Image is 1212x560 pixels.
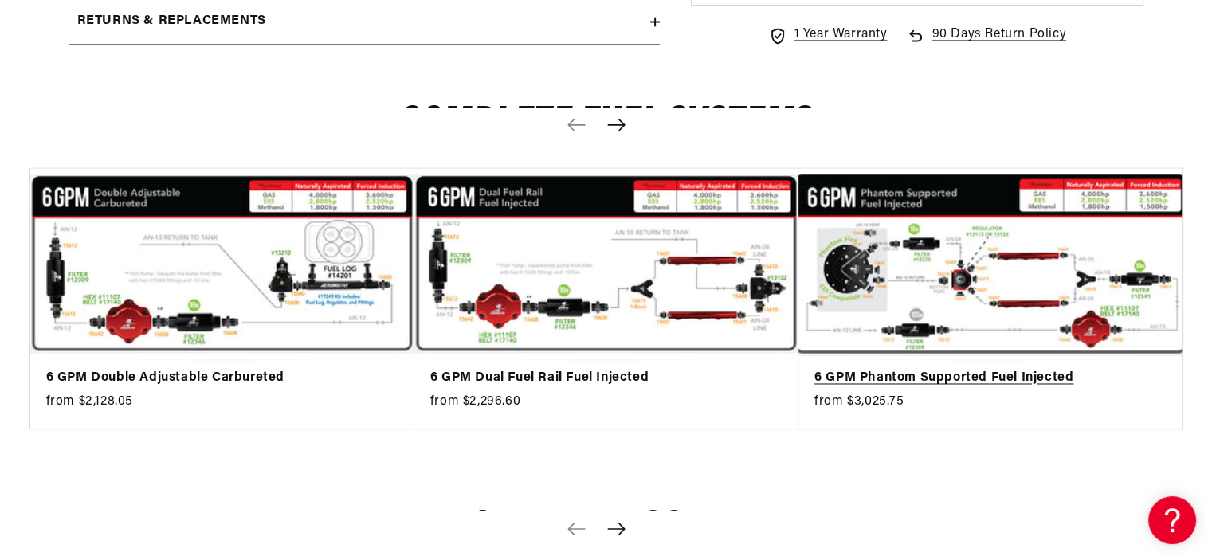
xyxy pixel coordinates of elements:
[46,368,382,389] a: 6 GPM Double Adjustable Carbureted
[932,25,1066,61] span: 90 Days Return Policy
[794,25,887,45] span: 1 Year Warranty
[559,108,594,143] button: Previous slide
[29,105,1183,143] h2: Complete Fuel Systems
[599,108,634,143] button: Next slide
[599,511,634,546] button: Next slide
[29,509,1183,546] h2: You may also like
[768,25,887,45] a: 1 Year Warranty
[29,167,1183,429] ul: Slider
[77,11,266,32] h2: Returns & replacements
[906,25,1066,61] a: 90 Days Return Policy
[430,368,767,389] a: 6 GPM Dual Fuel Rail Fuel Injected
[814,368,1151,389] a: 6 GPM Phantom Supported Fuel Injected
[559,511,594,546] button: Previous slide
